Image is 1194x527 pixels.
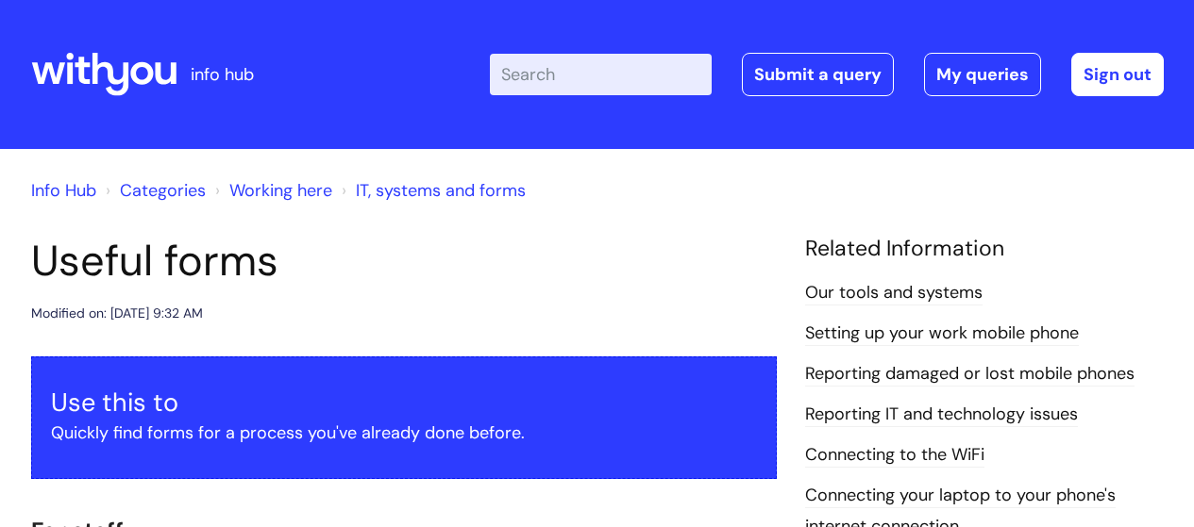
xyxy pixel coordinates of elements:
[805,321,1079,346] a: Setting up your work mobile phone
[229,179,332,202] a: Working here
[31,179,96,202] a: Info Hub
[210,175,332,206] li: Working here
[805,443,984,468] a: Connecting to the WiFi
[51,387,757,418] h3: Use this to
[191,59,254,90] p: info hub
[337,175,526,206] li: IT, systems and forms
[490,53,1164,96] div: | -
[805,281,983,305] a: Our tools and systems
[31,302,203,325] div: Modified on: [DATE] 9:32 AM
[924,53,1041,96] a: My queries
[51,418,757,448] p: Quickly find forms for a process you've already done before.
[356,179,526,202] a: IT, systems and forms
[1071,53,1164,96] a: Sign out
[805,362,1135,387] a: Reporting damaged or lost mobile phones
[490,54,712,95] input: Search
[101,175,206,206] li: Solution home
[31,236,777,287] h1: Useful forms
[805,403,1078,427] a: Reporting IT and technology issues
[742,53,894,96] a: Submit a query
[120,179,206,202] a: Categories
[805,236,1164,262] h4: Related Information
